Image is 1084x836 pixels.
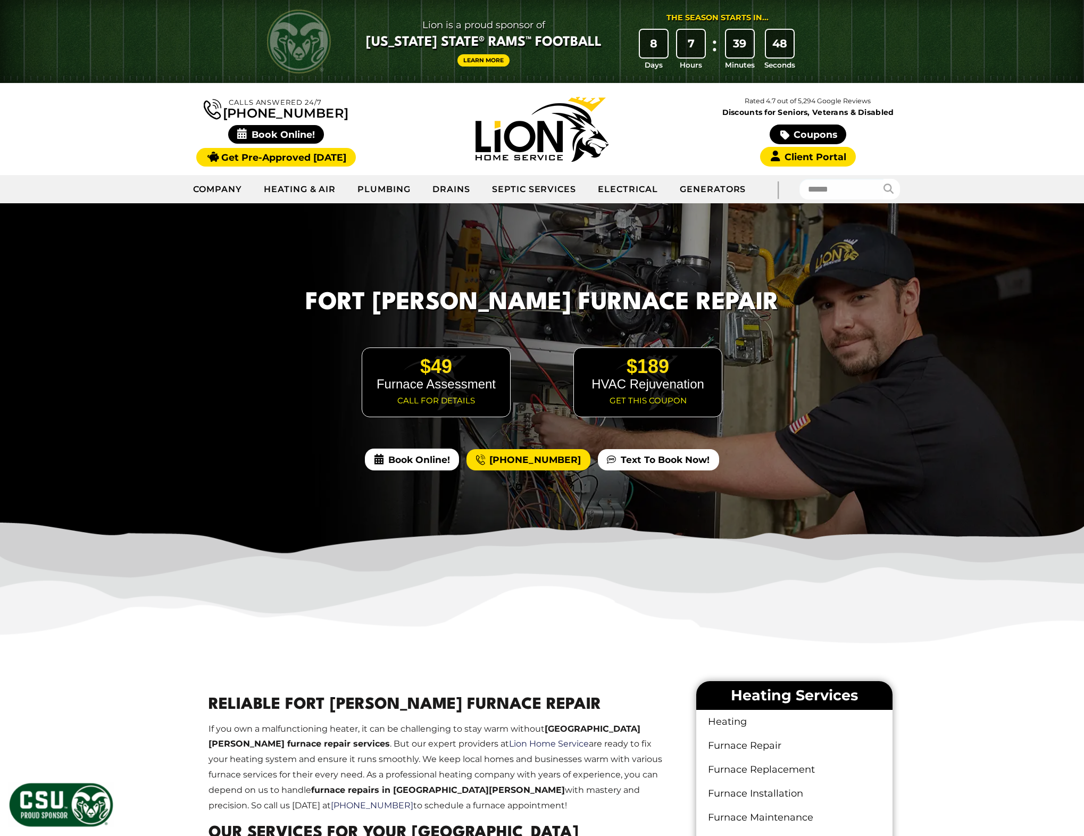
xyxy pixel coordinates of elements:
[760,147,856,167] a: Client Portal
[305,285,779,321] h1: Fort [PERSON_NAME] Furnace Repair
[645,60,663,70] span: Days
[677,109,939,116] span: Discounts for Seniors, Veterans & Disabled
[696,806,893,830] a: Furnace Maintenance
[675,95,941,107] p: Rated 4.7 out of 5,294 Google Reviews
[696,758,893,782] a: Furnace Replacement
[209,724,640,749] strong: [GEOGRAPHIC_DATA][PERSON_NAME] furnace repair services
[366,16,602,34] span: Lion is a proud sponsor of
[267,10,331,73] img: CSU Rams logo
[680,60,702,70] span: Hours
[311,785,565,795] strong: furnace repairs in [GEOGRAPHIC_DATA][PERSON_NAME]
[640,30,668,57] div: 8
[209,693,665,717] h2: Reliable Fort [PERSON_NAME] Furnace Repair
[610,392,687,409] a: Get this coupon
[253,176,347,203] a: Heating & Air
[422,176,481,203] a: Drains
[8,782,114,828] img: CSU Sponsor Badge
[209,722,665,814] p: If you own a malfunctioning heater, it can be challenging to stay warm without . But our expert p...
[457,54,510,67] a: Learn More
[696,681,893,710] li: Heating Services
[710,30,720,71] div: :
[182,176,253,203] a: Company
[228,125,324,144] span: Book Online!
[677,30,705,57] div: 7
[725,60,755,70] span: Minutes
[196,148,355,167] a: Get Pre-Approved [DATE]
[666,12,769,24] div: The Season Starts in...
[696,782,893,806] a: Furnace Installation
[696,710,893,734] a: Heating
[509,739,589,749] a: Lion Home Service
[766,30,794,57] div: 48
[476,97,608,162] img: Lion Home Service
[466,449,590,470] a: [PHONE_NUMBER]
[204,97,348,120] a: [PHONE_NUMBER]
[726,30,754,57] div: 39
[587,176,669,203] a: Electrical
[331,800,413,810] a: [PHONE_NUMBER]
[756,175,799,203] div: |
[366,34,602,52] span: [US_STATE] State® Rams™ Football
[770,125,846,144] a: Coupons
[347,176,422,203] a: Plumbing
[365,449,458,470] span: Book Online!
[481,176,587,203] a: Septic Services
[669,176,757,203] a: Generators
[598,449,719,470] a: Text To Book Now!
[764,60,795,70] span: Seconds
[696,734,893,758] a: Furnace Repair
